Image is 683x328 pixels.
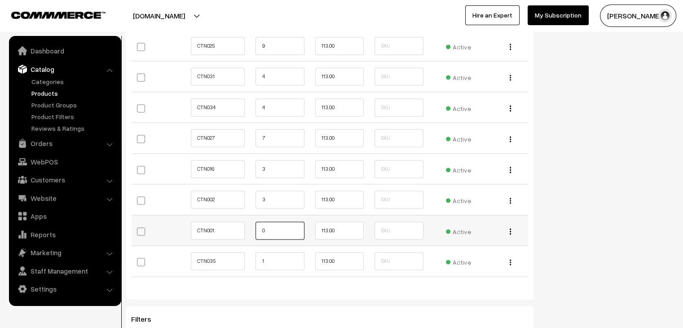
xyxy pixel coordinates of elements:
[29,124,118,133] a: Reviews & Ratings
[29,100,118,110] a: Product Groups
[34,53,80,59] div: Domain Overview
[131,315,162,324] span: Filters
[23,23,99,31] div: Domain: [DOMAIN_NAME]
[256,67,304,85] input: 4
[11,190,118,206] a: Website
[89,52,97,59] img: tab_keywords_by_traffic_grey.svg
[101,4,216,27] button: [DOMAIN_NAME]
[11,154,118,170] a: WebPOS
[11,12,106,18] img: COMMMERCE
[29,89,118,98] a: Products
[256,37,304,55] input: 9
[465,5,520,25] a: Hire an Expert
[375,67,423,85] input: SKU
[446,225,471,236] span: Active
[11,281,118,297] a: Settings
[375,98,423,116] input: SKU
[510,198,511,204] img: Menu
[510,228,511,234] img: Menu
[446,132,471,144] span: Active
[14,23,22,31] img: website_grey.svg
[11,61,118,77] a: Catalog
[446,40,471,52] span: Active
[11,43,118,59] a: Dashboard
[11,263,118,279] a: Staff Management
[256,98,304,116] input: 4
[99,53,151,59] div: Keywords by Traffic
[11,208,118,224] a: Apps
[375,37,423,55] input: SKU
[375,191,423,208] input: SKU
[29,77,118,86] a: Categories
[446,102,471,113] span: Active
[24,52,31,59] img: tab_domain_overview_orange.svg
[510,259,511,265] img: Menu
[29,112,118,121] a: Product Filters
[528,5,589,25] a: My Subscription
[375,160,423,178] input: SKU
[510,105,511,111] img: Menu
[375,129,423,147] input: SKU
[510,136,511,142] img: Menu
[510,44,511,49] img: Menu
[11,172,118,188] a: Customers
[446,71,471,82] span: Active
[25,14,44,22] div: v 4.0.25
[446,255,471,267] span: Active
[11,9,90,20] a: COMMMERCE
[600,4,676,27] button: [PERSON_NAME]…
[510,75,511,80] img: Menu
[256,160,304,178] input: 3
[256,222,304,239] input: 0
[256,129,304,147] input: 7
[446,163,471,175] span: Active
[256,191,304,208] input: 3
[11,226,118,243] a: Reports
[11,244,118,261] a: Marketing
[375,222,423,239] input: SKU
[510,167,511,173] img: Menu
[375,252,423,270] input: SKU
[256,252,304,270] input: 1
[446,194,471,205] span: Active
[11,135,118,151] a: Orders
[14,14,22,22] img: logo_orange.svg
[658,9,672,22] img: user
